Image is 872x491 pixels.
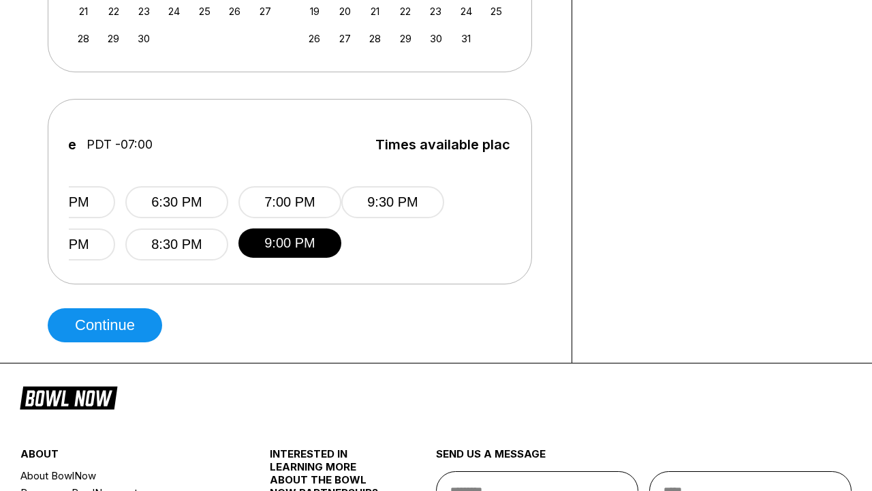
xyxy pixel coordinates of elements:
div: Choose Tuesday, September 23rd, 2025 [135,2,153,20]
div: Choose Saturday, September 27th, 2025 [256,2,275,20]
button: 8:30 PM [125,228,228,261]
button: 6:30 PM [125,186,228,218]
div: Choose Friday, October 24th, 2025 [457,2,476,20]
div: Choose Wednesday, October 22nd, 2025 [396,2,415,20]
button: Continue [48,308,162,342]
div: send us a message [436,447,852,471]
button: 7:00 PM [238,186,341,218]
div: Choose Sunday, October 19th, 2025 [305,2,324,20]
div: Choose Wednesday, October 29th, 2025 [396,29,415,48]
div: Choose Friday, October 31st, 2025 [457,29,476,48]
div: Choose Sunday, September 21st, 2025 [74,2,93,20]
div: Choose Wednesday, September 24th, 2025 [165,2,183,20]
div: Choose Sunday, September 28th, 2025 [74,29,93,48]
div: Choose Thursday, October 23rd, 2025 [426,2,445,20]
button: 9:00 PM [238,228,341,258]
div: Choose Thursday, October 30th, 2025 [426,29,445,48]
div: about [20,447,228,467]
span: Times available place [375,137,518,152]
div: Choose Saturday, October 25th, 2025 [487,2,505,20]
div: Choose Tuesday, September 30th, 2025 [135,29,153,48]
button: 9:30 PM [341,186,444,218]
div: Choose Tuesday, October 21st, 2025 [366,2,384,20]
div: Choose Monday, September 22nd, 2025 [104,2,123,20]
a: About BowlNow [20,467,228,484]
div: Choose Monday, September 29th, 2025 [104,29,123,48]
div: Choose Monday, October 27th, 2025 [336,29,354,48]
div: Choose Thursday, September 25th, 2025 [196,2,214,20]
div: Choose Sunday, October 26th, 2025 [305,29,324,48]
div: Choose Tuesday, October 28th, 2025 [366,29,384,48]
div: Choose Monday, October 20th, 2025 [336,2,354,20]
span: PDT -07:00 [87,137,153,152]
div: Choose Friday, September 26th, 2025 [225,2,244,20]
